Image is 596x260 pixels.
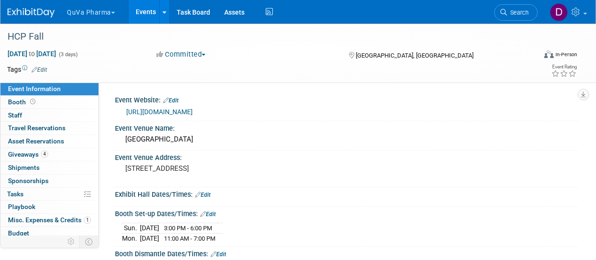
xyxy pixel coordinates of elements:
[0,161,98,174] a: Shipments
[8,98,37,106] span: Booth
[84,217,91,224] span: 1
[140,223,159,233] td: [DATE]
[140,233,159,243] td: [DATE]
[0,214,98,226] a: Misc. Expenses & Credits1
[0,122,98,134] a: Travel Reservations
[7,190,24,198] span: Tasks
[8,85,61,92] span: Event Information
[0,227,98,240] a: Budget
[0,175,98,187] a: Sponsorships
[8,124,65,132] span: Travel Reservations
[0,148,98,161] a: Giveaways4
[115,207,577,219] div: Booth Set-up Dates/Times:
[8,111,22,119] span: Staff
[555,51,577,58] div: In-Person
[494,4,538,21] a: Search
[494,49,577,63] div: Event Format
[164,235,215,242] span: 11:00 AM - 7:00 PM
[164,225,212,232] span: 3:00 PM - 6:00 PM
[551,65,577,69] div: Event Rating
[80,235,99,248] td: Toggle Event Tabs
[163,97,179,104] a: Edit
[8,177,49,185] span: Sponsorships
[0,109,98,122] a: Staff
[122,233,140,243] td: Mon.
[8,229,29,237] span: Budget
[8,8,55,17] img: ExhibitDay
[153,50,209,59] button: Committed
[356,52,474,59] span: [GEOGRAPHIC_DATA], [GEOGRAPHIC_DATA]
[7,65,47,74] td: Tags
[41,151,48,158] span: 4
[0,135,98,148] a: Asset Reservations
[4,28,529,45] div: HCP Fall
[0,201,98,213] a: Playbook
[0,83,98,95] a: Event Information
[125,164,297,173] pre: [STREET_ADDRESS]
[115,121,577,133] div: Event Venue Name:
[0,188,98,201] a: Tasks
[550,3,568,21] img: Danielle Mitchell
[32,67,47,73] a: Edit
[195,192,211,198] a: Edit
[8,137,64,145] span: Asset Reservations
[115,247,577,259] div: Booth Dismantle Dates/Times:
[211,251,226,258] a: Edit
[63,235,80,248] td: Personalize Event Tab Strip
[115,151,577,162] div: Event Venue Address:
[28,98,37,105] span: Booth not reserved yet
[8,164,40,171] span: Shipments
[115,93,577,105] div: Event Website:
[122,132,570,147] div: [GEOGRAPHIC_DATA]
[58,51,78,58] span: (3 days)
[8,216,91,224] span: Misc. Expenses & Credits
[0,96,98,109] a: Booth
[7,50,57,58] span: [DATE] [DATE]
[27,50,36,58] span: to
[8,203,35,210] span: Playbook
[122,223,140,233] td: Sun.
[115,187,577,200] div: Exhibit Hall Dates/Times:
[544,50,554,58] img: Format-Inperson.png
[126,108,193,116] a: [URL][DOMAIN_NAME]
[8,151,48,158] span: Giveaways
[507,9,529,16] span: Search
[200,211,216,218] a: Edit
